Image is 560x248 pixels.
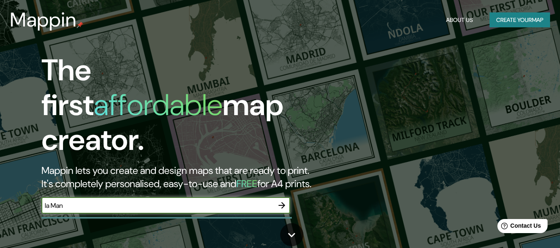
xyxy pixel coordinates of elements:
h3: Mappin [10,8,77,31]
button: About Us [443,12,476,28]
img: mappin-pin [77,22,83,28]
h1: The first map creator. [41,53,322,164]
input: Choose your favourite place [41,201,274,210]
h2: Mappin lets you create and design maps that are ready to print. It's completely personalised, eas... [41,164,322,190]
h5: FREE [236,177,257,190]
h1: affordable [94,86,223,124]
button: Create yourmap [490,12,550,28]
iframe: Help widget launcher [486,216,551,239]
